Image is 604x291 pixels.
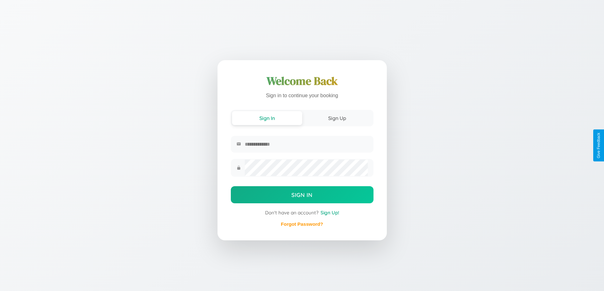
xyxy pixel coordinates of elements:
p: Sign in to continue your booking [231,91,373,100]
div: Give Feedback [596,133,601,158]
button: Sign In [232,111,302,125]
span: Sign Up! [321,210,339,216]
a: Forgot Password? [281,221,323,227]
h1: Welcome Back [231,73,373,89]
button: Sign Up [302,111,372,125]
div: Don't have an account? [231,210,373,216]
button: Sign In [231,186,373,203]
